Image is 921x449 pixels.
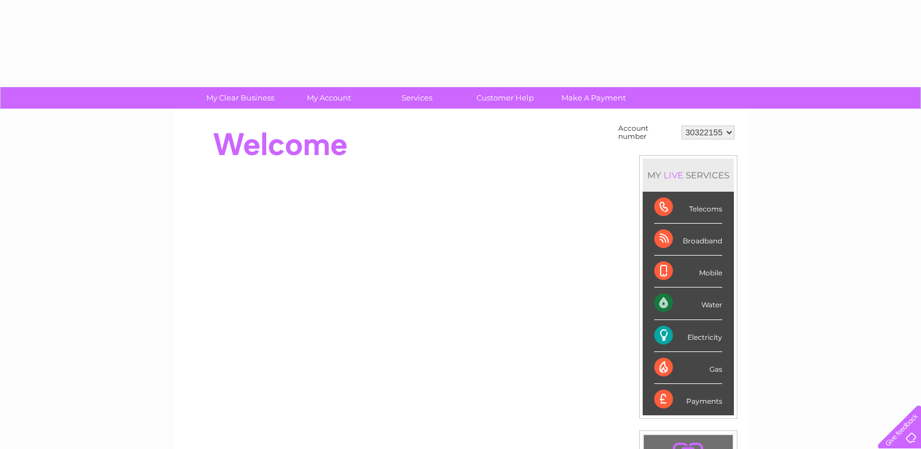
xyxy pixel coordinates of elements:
a: My Account [281,87,377,109]
div: MY SERVICES [643,159,734,192]
a: Make A Payment [546,87,642,109]
div: Telecoms [654,192,722,224]
a: Customer Help [457,87,553,109]
div: Payments [654,384,722,415]
td: Account number [615,121,679,143]
div: Gas [654,352,722,384]
div: LIVE [661,170,686,181]
div: Water [654,288,722,319]
a: Services [369,87,465,109]
a: My Clear Business [192,87,288,109]
div: Broadband [654,224,722,256]
div: Electricity [654,320,722,352]
div: Mobile [654,256,722,288]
